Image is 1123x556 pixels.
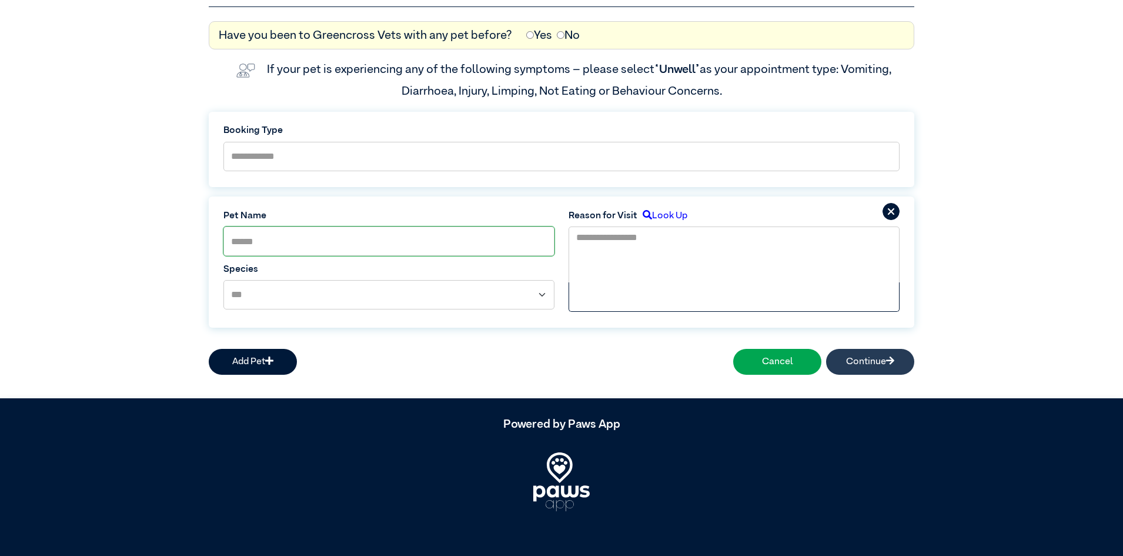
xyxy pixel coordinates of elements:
input: Yes [526,31,534,39]
label: Look Up [637,209,687,223]
img: PawsApp [533,452,590,511]
label: Yes [526,26,552,44]
button: Add Pet [209,349,297,375]
label: If your pet is experiencing any of the following symptoms – please select as your appointment typ... [267,64,894,96]
label: Pet Name [223,209,554,223]
input: No [557,31,564,39]
button: Cancel [733,349,821,375]
label: Have you been to Greencross Vets with any pet before? [219,26,512,44]
label: No [557,26,580,44]
img: vet [232,59,260,82]
label: Species [223,262,554,277]
h5: Powered by Paws App [209,417,914,431]
span: “Unwell” [654,64,700,75]
button: Continue [826,349,914,375]
label: Booking Type [223,124,900,138]
label: Reason for Visit [569,209,637,223]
